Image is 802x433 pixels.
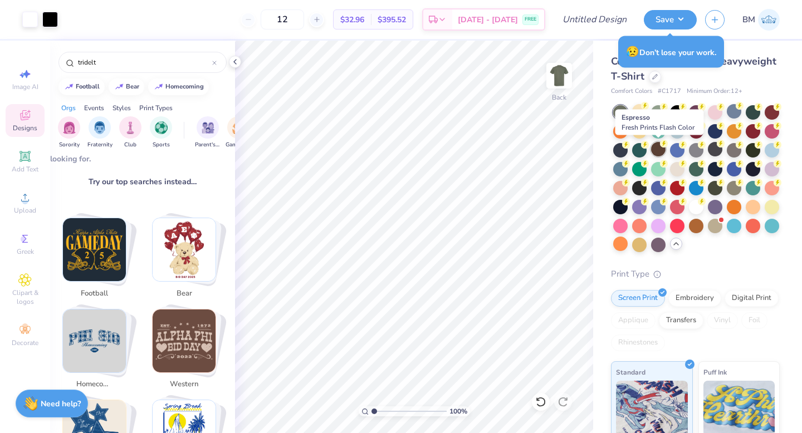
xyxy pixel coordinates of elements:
[525,16,536,23] span: FREE
[65,83,74,90] img: trend_line.gif
[153,141,170,149] span: Sports
[618,36,724,68] div: Don’t lose your work.
[145,309,229,395] button: Stack Card Button western
[226,141,251,149] span: Game Day
[76,288,113,299] span: football
[12,82,38,91] span: Image AI
[84,103,104,113] div: Events
[14,206,36,215] span: Upload
[165,83,204,90] div: homecoming
[76,379,113,390] span: homecoming
[741,312,767,329] div: Foil
[56,309,140,395] button: Stack Card Button homecoming
[76,83,100,90] div: football
[119,116,141,149] div: filter for Club
[658,87,681,96] span: # C1717
[687,87,742,96] span: Minimum Order: 12 +
[644,10,697,29] button: Save
[77,57,212,68] input: Try "Alpha"
[626,45,639,59] span: 😥
[615,110,704,135] div: Espresso
[124,121,136,134] img: Club Image
[155,121,168,134] img: Sports Image
[226,116,251,149] div: filter for Game Day
[61,103,76,113] div: Orgs
[58,116,80,149] div: filter for Sorority
[742,9,780,31] a: BM
[148,78,209,95] button: homecoming
[124,141,136,149] span: Club
[458,14,518,26] span: [DATE] - [DATE]
[17,247,34,256] span: Greek
[195,116,221,149] button: filter button
[56,218,140,303] button: Stack Card Button football
[87,116,113,149] button: filter button
[166,379,202,390] span: western
[63,121,76,134] img: Sorority Image
[41,398,81,409] strong: Need help?
[378,14,406,26] span: $395.52
[59,141,80,149] span: Sorority
[12,338,38,347] span: Decorate
[87,116,113,149] div: filter for Fraternity
[611,312,656,329] div: Applique
[195,141,221,149] span: Parent's Weekend
[89,176,197,188] span: Try our top searches instead…
[150,116,172,149] div: filter for Sports
[202,121,214,134] img: Parent's Weekend Image
[87,141,113,149] span: Fraternity
[154,83,163,90] img: trend_line.gif
[340,14,364,26] span: $32.96
[58,116,80,149] button: filter button
[145,218,229,303] button: Stack Card Button bear
[611,87,652,96] span: Comfort Colors
[449,406,467,416] span: 100 %
[261,9,304,29] input: – –
[166,288,202,299] span: bear
[195,116,221,149] div: filter for Parent's Weekend
[58,78,105,95] button: football
[12,165,38,174] span: Add Text
[13,124,37,132] span: Designs
[6,288,45,306] span: Clipart & logos
[153,309,216,372] img: western
[63,218,126,281] img: football
[150,116,172,149] button: filter button
[119,116,141,149] button: filter button
[611,55,776,83] span: Comfort Colors Adult Heavyweight T-Shirt
[109,78,144,95] button: bear
[226,116,251,149] button: filter button
[668,290,721,307] div: Embroidery
[94,121,106,134] img: Fraternity Image
[115,83,124,90] img: trend_line.gif
[232,121,245,134] img: Game Day Image
[703,366,727,378] span: Puff Ink
[659,312,703,329] div: Transfers
[611,334,665,351] div: Rhinestones
[707,312,738,329] div: Vinyl
[126,83,139,90] div: bear
[554,8,635,31] input: Untitled Design
[725,290,779,307] div: Digital Print
[742,13,755,26] span: BM
[139,103,173,113] div: Print Types
[616,366,645,378] span: Standard
[113,103,131,113] div: Styles
[552,92,566,102] div: Back
[153,218,216,281] img: bear
[63,309,126,372] img: homecoming
[622,123,695,132] span: Fresh Prints Flash Color
[611,290,665,307] div: Screen Print
[548,65,570,87] img: Back
[758,9,780,31] img: Brooke Martin
[611,268,780,281] div: Print Type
